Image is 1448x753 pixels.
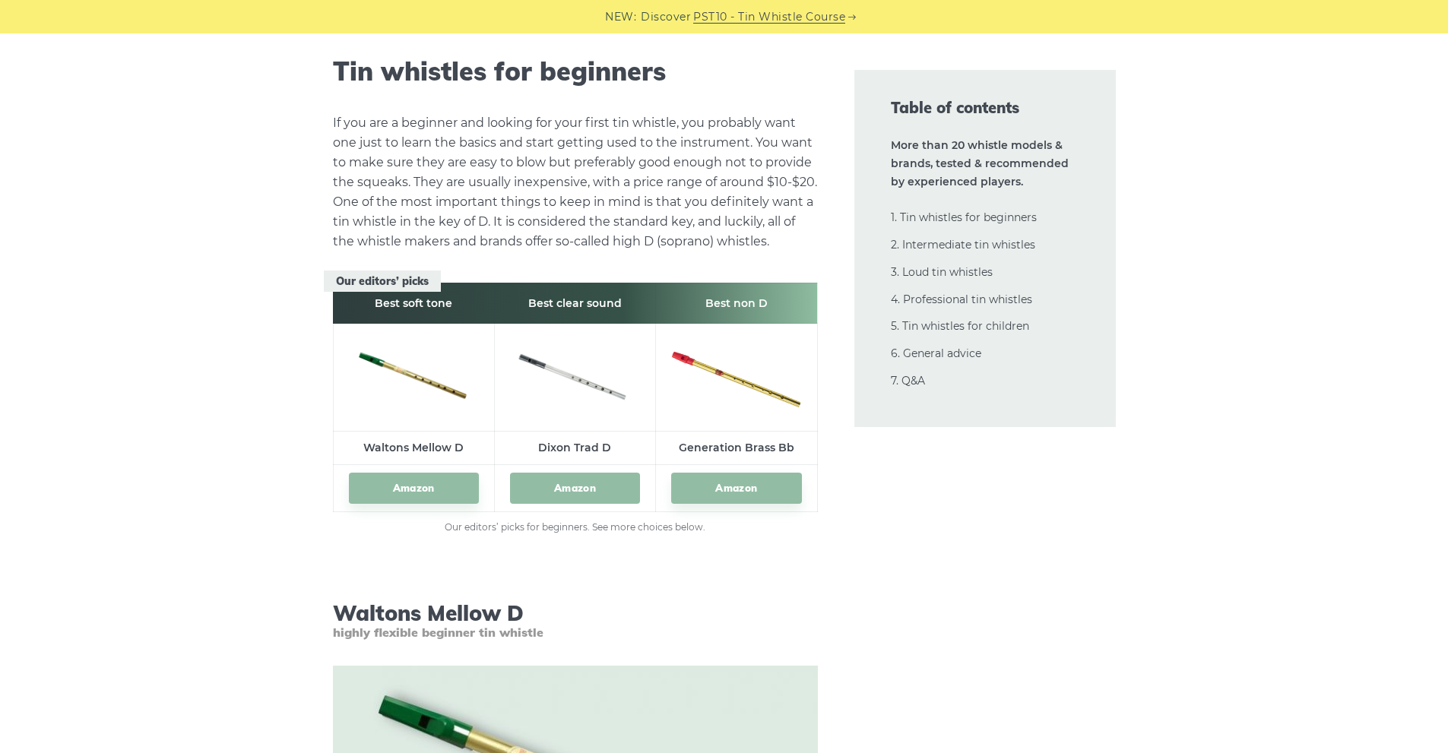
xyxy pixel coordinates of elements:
[891,346,981,360] a: 6. General advice
[494,283,655,324] th: Best clear sound
[891,319,1029,333] a: 5. Tin whistles for children
[349,473,479,504] a: Amazon
[333,113,818,252] p: If you are a beginner and looking for your first tin whistle, you probably want one just to learn...
[333,600,818,641] h3: Waltons Mellow D
[656,283,817,324] th: Best non D
[333,56,818,87] h2: Tin whistles for beginners
[333,625,818,640] span: highly flexible beginner tin whistle
[349,344,479,406] img: Waltons Mellow D Tin Whistle Preview
[671,331,801,418] img: generation Brass Bb Tin Whistle Preview
[891,138,1069,188] strong: More than 20 whistle models & brands, tested & recommended by experienced players.
[891,97,1079,119] span: Table of contents
[324,271,441,293] span: Our editors’ picks
[333,432,494,465] td: Waltons Mellow D
[510,473,640,504] a: Amazon
[494,432,655,465] td: Dixon Trad D
[656,432,817,465] td: Generation Brass Bb
[333,283,494,324] th: Best soft tone
[510,346,640,404] img: Dixon Trad D Tin Whistle Preview
[605,8,636,26] span: NEW:
[891,265,993,279] a: 3. Loud tin whistles
[891,374,925,388] a: 7. Q&A
[333,520,818,535] figcaption: Our editors’ picks for beginners. See more choices below.
[693,8,845,26] a: PST10 - Tin Whistle Course
[891,238,1035,252] a: 2. Intermediate tin whistles
[641,8,691,26] span: Discover
[891,293,1032,306] a: 4. Professional tin whistles
[891,210,1037,224] a: 1. Tin whistles for beginners
[671,473,801,504] a: Amazon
